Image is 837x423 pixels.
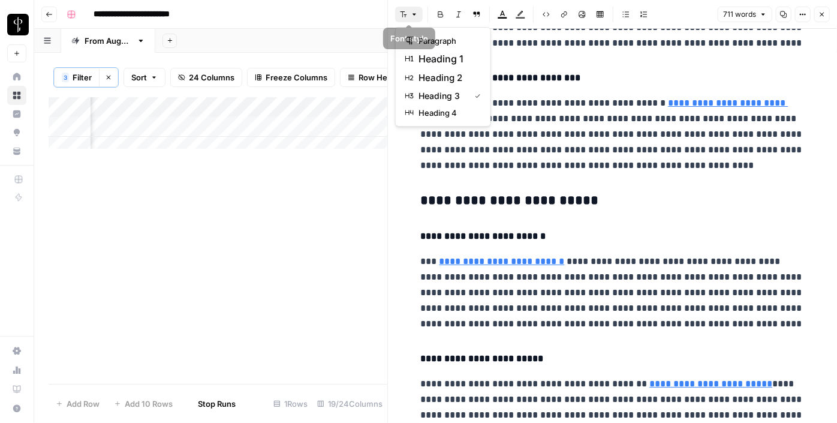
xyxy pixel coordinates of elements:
a: Opportunities [7,123,26,142]
img: LP Production Workloads Logo [7,14,29,35]
span: heading 3 [418,90,465,102]
span: Add Row [67,398,100,410]
span: heading 4 [418,107,476,119]
a: Learning Hub [7,380,26,399]
button: Add 10 Rows [107,394,180,413]
button: Workspace: LP Production Workloads [7,10,26,40]
a: Settings [7,341,26,361]
span: Sort [131,71,147,83]
a: Insights [7,104,26,124]
button: Sort [124,68,165,87]
button: Add Row [49,394,107,413]
button: Row Height [340,68,410,87]
span: heading 1 [418,52,476,66]
a: Browse [7,86,26,105]
span: Row Height [359,71,402,83]
button: Help + Support [7,399,26,418]
a: Usage [7,361,26,380]
a: From [DATE] [61,29,155,53]
a: Your Data [7,142,26,161]
span: Freeze Columns [266,71,327,83]
a: Home [7,67,26,86]
span: 24 Columns [189,71,234,83]
button: 711 words [718,7,772,22]
div: 1 Rows [269,394,312,413]
span: 711 words [723,9,756,20]
span: Stop Runs [198,398,236,410]
span: paragraph [418,35,476,47]
span: 3 [64,73,67,82]
span: heading 2 [418,71,476,85]
div: From [DATE] [85,35,132,47]
span: Add 10 Rows [125,398,173,410]
button: Freeze Columns [247,68,335,87]
button: 3Filter [54,68,99,87]
button: 24 Columns [170,68,242,87]
span: Filter [73,71,92,83]
div: 3 [62,73,69,82]
button: Stop Runs [180,394,243,413]
div: 19/24 Columns [312,394,387,413]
